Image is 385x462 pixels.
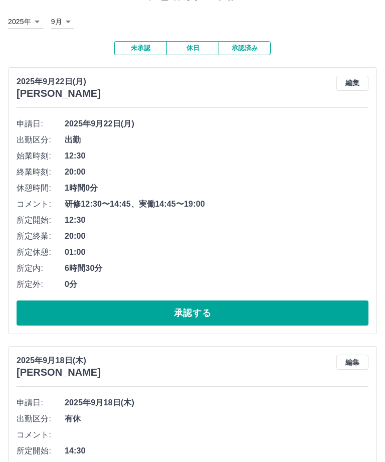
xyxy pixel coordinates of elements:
[17,355,101,367] p: 2025年9月18日(木)
[65,118,368,130] span: 2025年9月22日(月)
[65,166,368,178] span: 20:00
[17,76,101,88] p: 2025年9月22日(月)
[65,198,368,210] span: 研修12:30〜14:45、実働14:45〜19:00
[65,246,368,258] span: 01:00
[17,118,65,130] span: 申請日:
[17,166,65,178] span: 終業時刻:
[17,214,65,226] span: 所定開始:
[219,41,271,55] button: 承認済み
[51,15,74,29] div: 9月
[65,397,368,409] span: 2025年9月18日(木)
[17,300,368,326] button: 承認する
[17,182,65,194] span: 休憩時間:
[65,413,368,425] span: 有休
[65,262,368,274] span: 6時間30分
[65,150,368,162] span: 12:30
[17,413,65,425] span: 出勤区分:
[336,76,368,91] button: 編集
[65,134,368,146] span: 出勤
[8,15,43,29] div: 2025年
[17,445,65,457] span: 所定開始:
[17,367,101,378] h3: [PERSON_NAME]
[65,182,368,194] span: 1時間0分
[17,397,65,409] span: 申請日:
[17,262,65,274] span: 所定内:
[65,445,368,457] span: 14:30
[17,230,65,242] span: 所定終業:
[114,41,166,55] button: 未承認
[17,150,65,162] span: 始業時刻:
[166,41,219,55] button: 休日
[65,214,368,226] span: 12:30
[336,355,368,370] button: 編集
[17,198,65,210] span: コメント:
[17,278,65,290] span: 所定外:
[65,230,368,242] span: 20:00
[17,134,65,146] span: 出勤区分:
[65,278,368,290] span: 0分
[17,246,65,258] span: 所定休憩:
[17,88,101,99] h3: [PERSON_NAME]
